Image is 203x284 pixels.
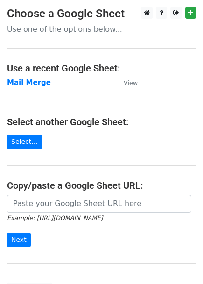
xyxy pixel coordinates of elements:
[124,79,138,86] small: View
[7,180,196,191] h4: Copy/paste a Google Sheet URL:
[7,7,196,21] h3: Choose a Google Sheet
[7,116,196,128] h4: Select another Google Sheet:
[7,78,51,87] a: Mail Merge
[7,214,103,221] small: Example: [URL][DOMAIN_NAME]
[7,233,31,247] input: Next
[7,63,196,74] h4: Use a recent Google Sheet:
[7,135,42,149] a: Select...
[7,195,191,213] input: Paste your Google Sheet URL here
[7,24,196,34] p: Use one of the options below...
[114,78,138,87] a: View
